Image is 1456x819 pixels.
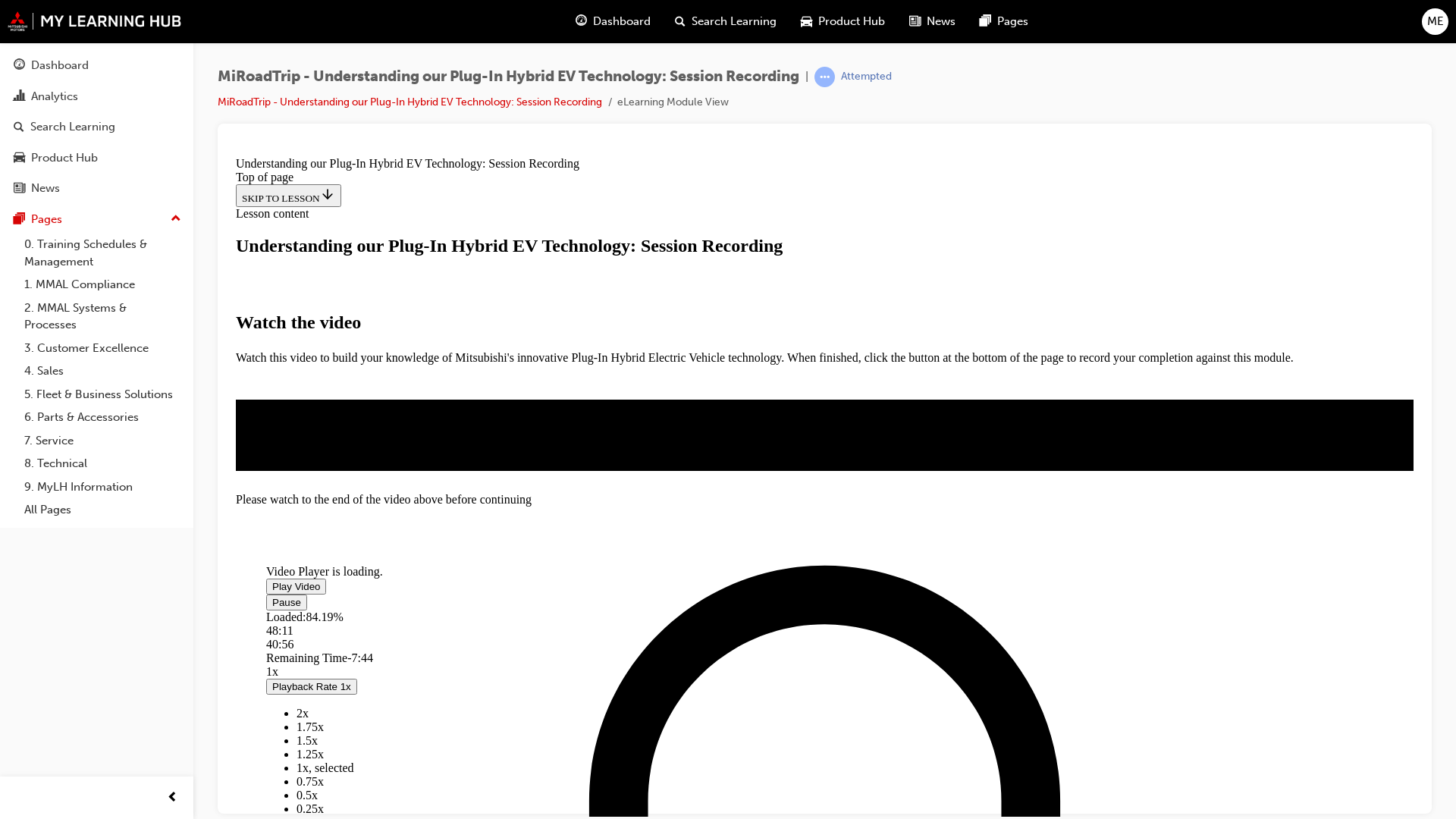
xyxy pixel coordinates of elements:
[6,83,187,111] a: Analytics
[18,359,187,383] a: 4. Sales
[14,59,25,73] span: guage-icon
[18,406,187,429] a: 6. Parts & Accessories
[14,121,24,134] span: search-icon
[31,211,62,228] div: Pages
[18,337,187,360] a: 3. Customer Excellence
[1427,13,1444,30] span: ME
[8,11,182,31] img: mmal
[841,70,892,84] div: Attempted
[6,206,187,234] button: Pages
[593,13,651,30] span: Dashboard
[14,90,25,104] span: chart-icon
[31,180,60,197] div: News
[36,284,1153,284] div: Video player
[897,6,968,37] a: news-iconNews
[18,429,187,453] a: 7. Service
[167,789,178,808] span: prev-icon
[909,12,921,31] span: news-icon
[14,213,25,227] span: pages-icon
[31,57,89,74] div: Dashboard
[1422,8,1448,35] button: ME
[6,162,131,181] strong: Watch the video
[6,33,111,56] button: SKIP TO LESSON
[6,144,187,172] a: Product Hub
[576,12,587,31] span: guage-icon
[692,13,777,30] span: Search Learning
[18,475,187,499] a: 9. MyLH Information
[801,12,812,31] span: car-icon
[6,20,1184,33] div: Top of page
[218,96,602,108] a: MiRoadTrip - Understanding our Plug-In Hybrid EV Technology: Session Recording
[6,113,187,141] a: Search Learning
[18,233,187,273] a: 0. Training Schedules & Management
[171,209,181,229] span: up-icon
[6,56,79,69] span: Lesson content
[6,49,187,206] button: DashboardAnalyticsSearch LearningProduct HubNews
[927,13,955,30] span: News
[18,383,187,406] a: 5. Fleet & Business Solutions
[31,88,78,105] div: Analytics
[6,52,187,80] a: Dashboard
[14,152,25,165] span: car-icon
[675,12,686,31] span: search-icon
[805,68,808,86] span: |
[18,297,187,337] a: 2. MMAL Systems & Processes
[6,6,1184,20] div: Understanding our Plug-In Hybrid EV Technology: Session Recording
[617,94,729,111] li: eLearning Module View
[814,67,835,87] span: learningRecordVerb_ATTEMPT-icon
[18,452,187,475] a: 8. Technical
[6,174,187,202] a: News
[31,149,98,167] div: Product Hub
[18,273,187,297] a: 1. MMAL Compliance
[563,6,663,37] a: guage-iconDashboard
[980,12,991,31] span: pages-icon
[14,182,25,196] span: news-icon
[6,85,1184,105] h1: Understanding our Plug-In Hybrid EV Technology: Session Recording
[789,6,897,37] a: car-iconProduct Hub
[218,68,799,86] span: MiRoadTrip - Understanding our Plug-In Hybrid EV Technology: Session Recording
[968,6,1040,37] a: pages-iconPages
[818,13,885,30] span: Product Hub
[6,342,1184,356] div: Please watch to the end of the video above before continuing
[663,6,789,37] a: search-iconSearch Learning
[997,13,1028,30] span: Pages
[30,118,115,136] div: Search Learning
[12,42,105,53] span: SKIP TO LESSON
[18,498,187,522] a: All Pages
[6,200,1184,214] p: Watch this video to build your knowledge of Mitsubishi's innovative Plug-In Hybrid Electric Vehic...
